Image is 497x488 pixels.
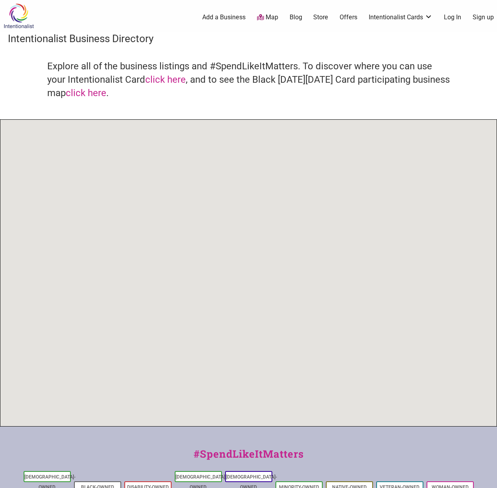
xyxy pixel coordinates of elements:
a: click here [66,87,106,98]
a: Blog [290,13,302,22]
a: Sign up [473,13,494,22]
a: click here [145,74,186,85]
h4: Explore all of the business listings and #SpendLikeItMatters. To discover where you can use your ... [47,60,450,100]
h3: Intentionalist Business Directory [8,32,489,46]
a: Intentionalist Cards [369,13,432,22]
a: Store [313,13,328,22]
a: Log In [444,13,461,22]
a: Map [257,13,278,22]
a: Add a Business [202,13,246,22]
a: Offers [340,13,357,22]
